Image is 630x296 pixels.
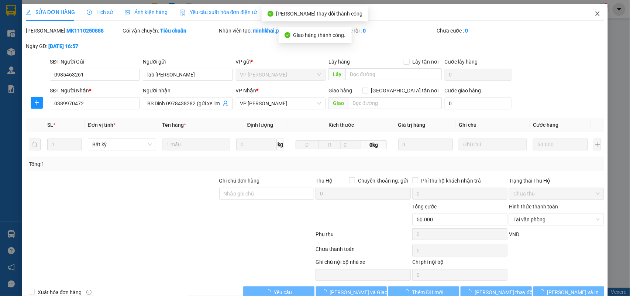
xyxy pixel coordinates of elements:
div: Người gửi [143,58,233,66]
span: Thu Hộ [316,178,333,184]
img: icon [179,10,185,16]
div: Người nhận [143,86,233,95]
span: [GEOGRAPHIC_DATA] tận nơi [368,86,442,95]
span: check-circle [285,32,290,38]
div: Cước rồi : [340,27,435,35]
b: Tiêu chuẩn [160,28,186,34]
span: Lấy hàng [328,59,350,65]
input: 0 [398,139,453,150]
div: Chi phí nội bộ [412,258,507,269]
button: plus [31,97,43,109]
span: Giao hàng thành công. [293,32,346,38]
input: Dọc đường [348,97,442,109]
span: Tại văn phòng [513,214,600,225]
span: loading [404,289,412,295]
input: 0 [533,139,588,150]
span: picture [125,10,130,15]
span: SL [47,122,53,128]
span: check-circle [268,11,273,17]
span: Tên hàng [162,122,186,128]
span: kg [277,139,284,150]
input: Dọc đường [345,68,442,80]
input: Cước lấy hàng [445,69,512,81]
span: Định lượng [247,122,273,128]
span: clock-circle [87,10,92,15]
div: Tổng: 1 [29,160,244,168]
input: R [318,140,341,149]
label: Ghi chú đơn hàng [219,178,260,184]
label: Cước giao hàng [445,88,481,93]
b: [DATE] 16:57 [48,43,78,49]
strong: Công ty TNHH Phúc Xuyên [12,4,74,20]
span: Gửi hàng Hạ Long: Hotline: [11,50,75,69]
span: user-add [223,101,228,106]
span: Yêu cầu xuất hóa đơn điện tử [179,9,257,15]
input: Ghi Chú [459,139,527,150]
b: MK1110250888 [66,28,104,34]
div: Phụ thu [315,230,412,243]
input: C [341,140,361,149]
span: loading [467,289,475,295]
span: plus [31,100,42,106]
input: Ghi chú đơn hàng [219,188,314,200]
input: VD: Bàn, Ghế [162,139,230,150]
span: Bất kỳ [92,139,152,150]
div: VP gửi [236,58,326,66]
strong: 024 3236 3236 - [8,28,79,41]
button: Close [587,4,608,24]
th: Ghi chú [456,118,530,132]
span: VP Nhận [236,88,257,93]
span: Giao [328,97,348,109]
div: Nhân viên tạo: [219,27,338,35]
b: 0 [465,28,468,34]
span: Chưa thu [513,188,600,199]
input: D [296,140,319,149]
label: Hình thức thanh toán [509,204,558,210]
div: Gói vận chuyển: [123,27,218,35]
span: VP Minh Khai [240,69,321,80]
span: close [595,11,600,17]
span: loading [322,289,330,295]
span: [PERSON_NAME] thay đổi thành công [276,11,363,17]
span: Tổng cước [412,204,437,210]
div: SĐT Người Nhận [50,86,140,95]
div: SĐT Người Gửi [50,58,140,66]
span: loading [266,289,274,295]
span: loading [539,289,547,295]
span: Ảnh kiện hàng [125,9,168,15]
span: Đơn vị tính [88,122,116,128]
span: VND [509,231,519,237]
span: Lịch sử [87,9,113,15]
div: [PERSON_NAME]: [26,27,121,35]
span: info-circle [86,290,92,295]
span: Gửi hàng [GEOGRAPHIC_DATA]: Hotline: [8,21,79,48]
span: Lấy tận nơi [410,58,442,66]
span: SỬA ĐƠN HÀNG [26,9,75,15]
div: Chưa cước : [437,27,532,35]
div: Trạng thái Thu Hộ [509,177,604,185]
span: Giá trị hàng [398,122,426,128]
span: Chuyển khoản ng. gửi [355,177,411,185]
b: 0 [363,28,366,34]
button: delete [29,139,41,150]
span: edit [26,10,31,15]
div: Chưa thanh toán [315,245,412,258]
button: plus [594,139,602,150]
span: Kích thước [328,122,354,128]
span: 0kg [361,140,386,149]
span: Cước hàng [533,122,558,128]
b: minhkhai.phucxuyen [253,28,302,34]
span: Phí thu hộ khách nhận trả [418,177,484,185]
input: Cước giao hàng [445,98,512,109]
span: Lấy [328,68,345,80]
div: Ngày GD: [26,42,121,50]
span: VP Loong Toòng [240,98,321,109]
span: Giao hàng [328,88,352,93]
label: Cước lấy hàng [445,59,478,65]
strong: 0888 827 827 - 0848 827 827 [20,35,78,48]
div: Ghi chú nội bộ nhà xe [316,258,411,269]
